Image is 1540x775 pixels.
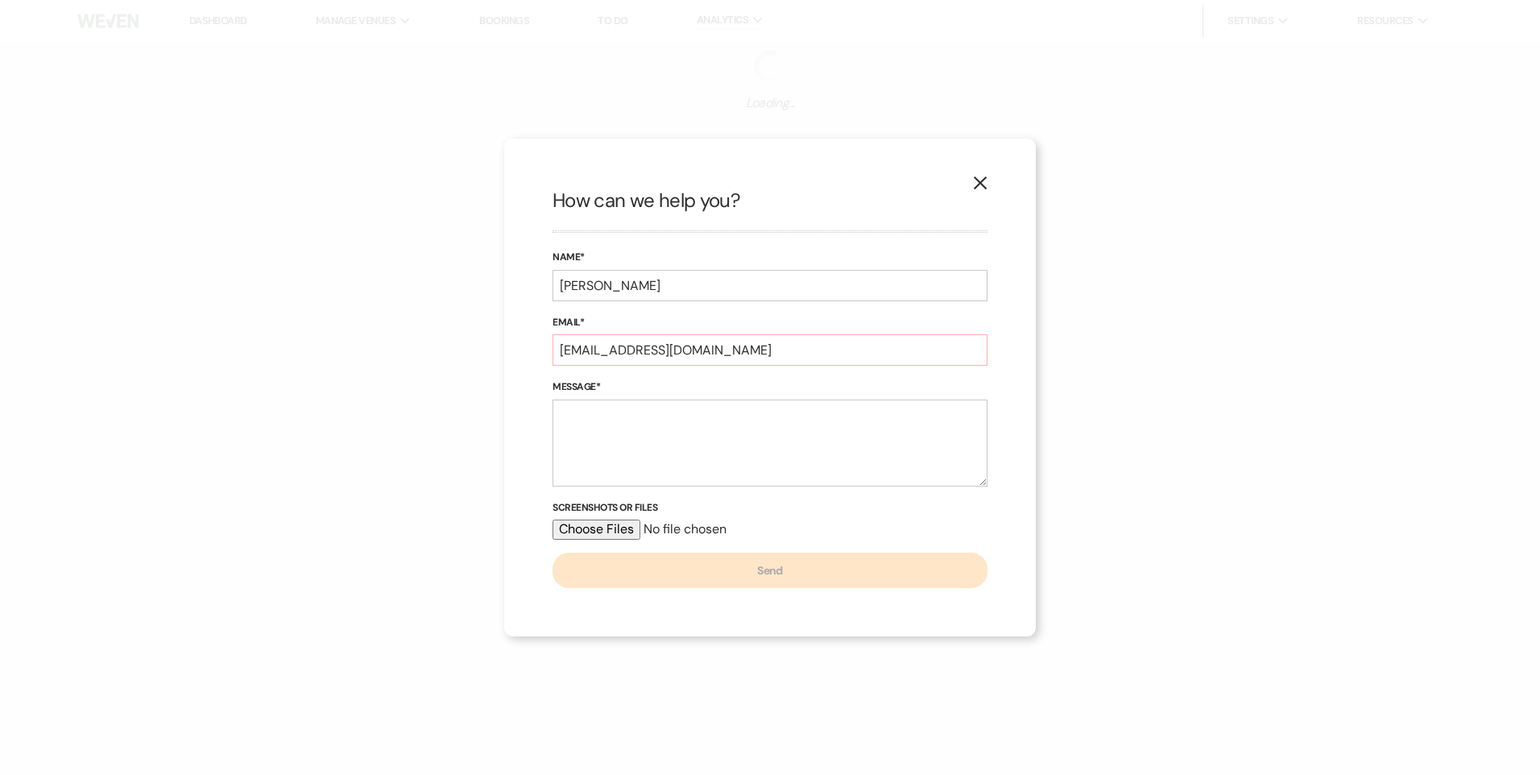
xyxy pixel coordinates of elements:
[553,379,987,396] label: Message*
[553,553,987,588] button: Send
[553,499,987,517] label: Screenshots or Files
[553,187,987,214] h2: How can we help you?
[553,314,987,332] label: Email*
[553,249,987,267] label: Name*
